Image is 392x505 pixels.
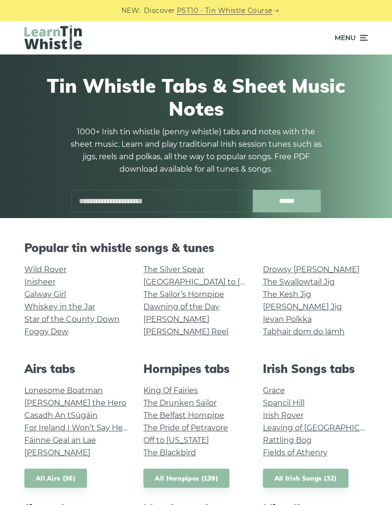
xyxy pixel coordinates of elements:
[263,265,359,274] a: Drowsy [PERSON_NAME]
[263,436,312,445] a: Rattling Bog
[143,436,209,445] a: Off to [US_STATE]
[24,362,129,376] h2: Airs tabs
[263,277,335,286] a: The Swallowtail Jig
[263,302,342,311] a: [PERSON_NAME] Jig
[263,362,368,376] h2: Irish Songs tabs
[263,386,285,395] a: Grace
[143,448,196,457] a: The Blackbird
[143,411,224,420] a: The Belfast Hornpipe
[263,290,311,299] a: The Kesh Jig
[67,126,325,176] p: 1000+ Irish tin whistle (penny whistle) tabs and notes with the sheet music. Learn and play tradi...
[24,25,82,49] img: LearnTinWhistle.com
[263,448,327,457] a: Fields of Athenry
[24,411,98,420] a: Casadh An tSúgáin
[143,386,198,395] a: King Of Fairies
[24,386,103,395] a: Lonesome Boatman
[24,290,66,299] a: Galway Girl
[263,411,304,420] a: Irish Rover
[263,327,345,336] a: Tabhair dom do lámh
[143,362,248,376] h2: Hornpipes tabs
[24,448,90,457] a: [PERSON_NAME]
[24,423,151,432] a: For Ireland I Won’t Say Her Name
[24,277,55,286] a: Inisheer
[24,327,68,336] a: Foggy Dew
[143,265,204,274] a: The Silver Spear
[24,398,126,407] a: [PERSON_NAME] the Hero
[143,315,209,324] a: [PERSON_NAME]
[263,469,348,488] a: All Irish Songs (32)
[143,398,217,407] a: The Drunken Sailor
[24,469,87,488] a: All Airs (36)
[263,423,386,432] a: Leaving of [GEOGRAPHIC_DATA]
[143,469,229,488] a: All Hornpipes (139)
[263,315,312,324] a: Ievan Polkka
[335,26,356,50] span: Menu
[143,423,228,432] a: The Pride of Petravore
[143,302,219,311] a: Dawning of the Day
[24,241,368,255] h2: Popular tin whistle songs & tunes
[143,327,229,336] a: [PERSON_NAME] Reel
[24,302,95,311] a: Whiskey in the Jar
[24,436,96,445] a: Fáinne Geal an Lae
[263,398,305,407] a: Spancil Hill
[24,315,120,324] a: Star of the County Down
[143,290,224,299] a: The Sailor’s Hornpipe
[24,74,368,120] h1: Tin Whistle Tabs & Sheet Music Notes
[143,277,320,286] a: [GEOGRAPHIC_DATA] to [GEOGRAPHIC_DATA]
[24,265,66,274] a: Wild Rover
